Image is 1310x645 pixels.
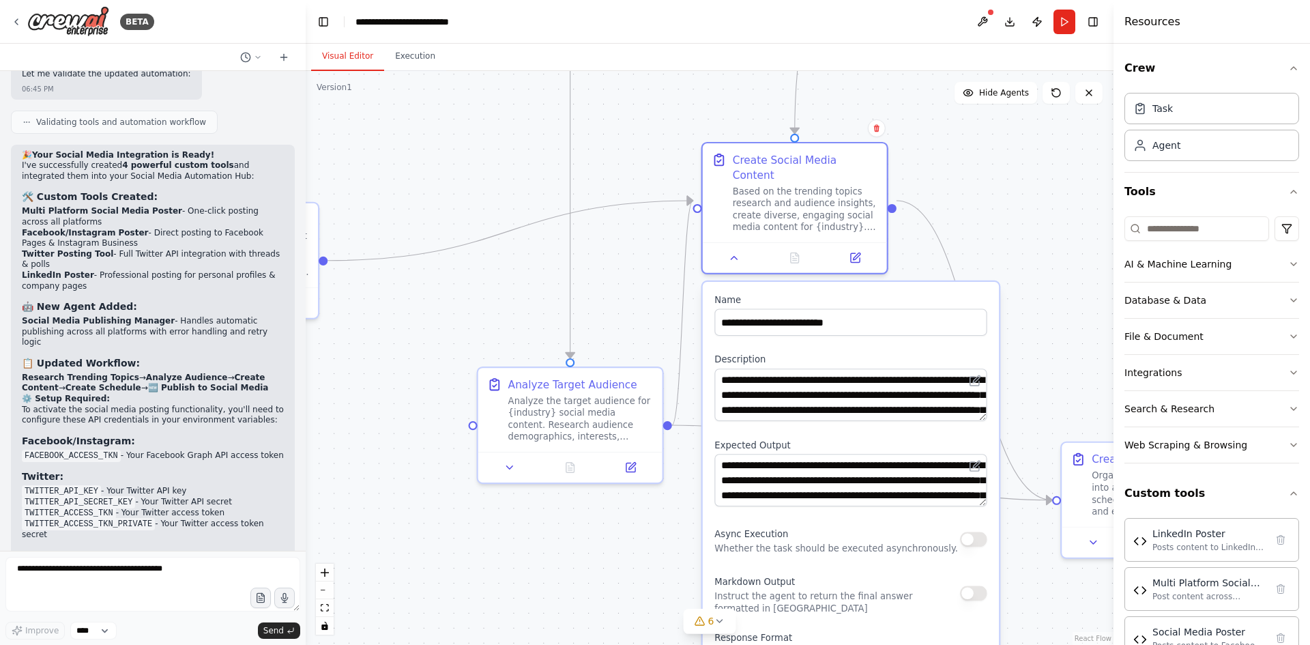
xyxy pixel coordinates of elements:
div: Agent [1152,139,1180,152]
div: Analyze the target audience for {industry} social media content. Research audience demographics, ... [508,395,654,443]
button: Start a new chat [273,49,295,66]
div: Social Media Poster [1152,625,1266,639]
button: File & Document [1124,319,1299,354]
button: toggle interactivity [316,617,334,635]
button: No output available [763,249,826,267]
strong: Multi Platform Social Media Poster [22,206,182,216]
span: Async Execution [714,529,788,539]
nav: breadcrumb [355,15,486,29]
div: Organize all created content into an optimized posting schedule that maximizes reach and engageme... [1092,470,1237,517]
button: Execution [384,42,446,71]
div: Analyze Target AudienceAnalyze the target audience for {industry} social media content. Research ... [477,367,664,484]
li: - Your Twitter access token secret [22,519,284,541]
span: Markdown Output [714,577,795,587]
strong: Create Content [22,373,265,393]
span: Hide Agents [979,87,1029,98]
img: Logo [27,6,109,37]
button: Search & Research [1124,391,1299,427]
button: Custom tools [1124,474,1299,513]
button: Web Scraping & Browsing [1124,427,1299,463]
div: Create Social Media Content [733,152,878,182]
strong: ⚙️ Setup Required: [22,394,110,403]
li: - Your Facebook Graph API access token [22,450,284,461]
strong: Social Media Publishing Manager [22,316,175,326]
button: Switch to previous chat [235,49,267,66]
button: zoom in [316,564,334,582]
div: Database & Data [1124,293,1206,307]
g: Edge from 8686df40-c1e8-401c-91ba-13849c180ad6 to 1d010a73-517d-4803-b49d-06641ad69d74 [327,193,693,268]
label: Response Format [714,632,987,644]
h2: 🎉 [22,150,284,161]
span: 6 [708,614,714,628]
div: Create Posting ScheduleOrganize all created content into an optimized posting schedule that maxim... [1060,442,1247,559]
img: Multi Platform Social Media Poster [1133,584,1147,597]
g: Edge from 1d010a73-517d-4803-b49d-06641ad69d74 to 107a9896-ba26-4d50-a86a-8cd3620fb205 [897,193,1052,508]
button: Visual Editor [311,42,384,71]
div: Search & Research [1124,402,1214,416]
strong: Research Trending Topics [22,373,139,382]
li: - Direct posting to Facebook Pages & Instagram Business [22,228,284,249]
div: File & Document [1124,330,1204,343]
img: LinkedIn Poster [1133,534,1147,548]
div: BETA [120,14,154,30]
button: Click to speak your automation idea [274,588,295,608]
code: TWITTER_ACCESS_TKN_PRIVATE [22,518,155,530]
button: Database & Data [1124,283,1299,318]
code: FACEBOOK_ACCESS_TKN [22,450,121,462]
div: React Flow controls [316,564,334,635]
div: Research and identify the latest trending topics, news, and developments in {industry} that would... [132,202,319,319]
strong: Create Schedule [65,383,141,392]
li: - Full Twitter API integration with threads & polls [22,249,284,270]
g: Edge from 9b8850ff-703c-4494-b442-c847a4d9ef2c to 107a9896-ba26-4d50-a86a-8cd3620fb205 [672,418,1052,508]
p: To activate the social media posting functionality, you'll need to configure these API credential... [22,405,284,426]
p: Whether the task should be executed asynchronously. [714,543,958,555]
button: Hide Agents [955,82,1037,104]
code: TWITTER_API_KEY [22,485,101,498]
div: Multi Platform Social Media Poster [1152,576,1266,590]
li: - Your Twitter API key [22,486,284,497]
button: Upload files [250,588,271,608]
button: Crew [1124,49,1299,87]
strong: Facebook/Instagram Poster [22,228,149,238]
button: Delete node [868,119,886,137]
p: Instruct the agent to return the final answer formatted in [GEOGRAPHIC_DATA] [714,590,960,614]
strong: LinkedIn: [22,549,72,560]
code: TWITTER_API_SECRET_KEY [22,496,135,508]
button: AI & Machine Learning [1124,246,1299,282]
button: No output available [538,459,602,476]
button: Tools [1124,173,1299,211]
strong: 4 powerful custom tools [122,160,234,170]
strong: 🤖 New Agent Added: [22,301,137,312]
strong: Your Social Media Integration is Ready! [32,150,214,160]
div: Integrations [1124,366,1182,379]
button: Hide right sidebar [1083,12,1103,31]
button: Open in side panel [261,294,312,312]
span: Send [263,625,284,636]
li: - Handles automatic publishing across all platforms with error handling and retry logic [22,316,284,348]
div: Posts content to LinkedIn personal profiles and company pages with support for text, images, arti... [1152,542,1266,553]
strong: Twitter: [22,471,63,482]
div: Create Social Media ContentBased on the trending topics research and audience insights, create di... [701,142,888,274]
span: Improve [25,625,59,636]
div: Create Posting Schedule [1092,452,1219,467]
strong: LinkedIn Poster [22,270,94,280]
button: Delete tool [1271,530,1290,549]
button: Open in editor [966,457,984,475]
div: Post content across multiple social media platforms simultaneously with intelligent content adapt... [1152,591,1266,602]
div: 06:45 PM [22,84,54,94]
li: - Your Twitter API secret [22,497,284,508]
button: fit view [316,599,334,617]
button: Delete tool [1271,579,1290,599]
button: Open in side panel [605,459,656,476]
button: Integrations [1124,355,1299,390]
p: Let me validate the updated automation: [22,69,191,80]
button: Open in side panel [830,249,881,267]
div: Based on the trending topics research and audience insights, create diverse, engaging social medi... [733,186,878,233]
div: LinkedIn Poster [1152,527,1266,541]
button: zoom out [316,582,334,599]
div: Research and identify the latest trending topics, news, and developments in {industry} that would... [164,230,309,278]
li: - Your Twitter access token [22,508,284,519]
label: Name [714,294,987,306]
p: I've successfully created and integrated them into your Social Media Automation Hub: [22,160,284,182]
a: React Flow attribution [1075,635,1111,642]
